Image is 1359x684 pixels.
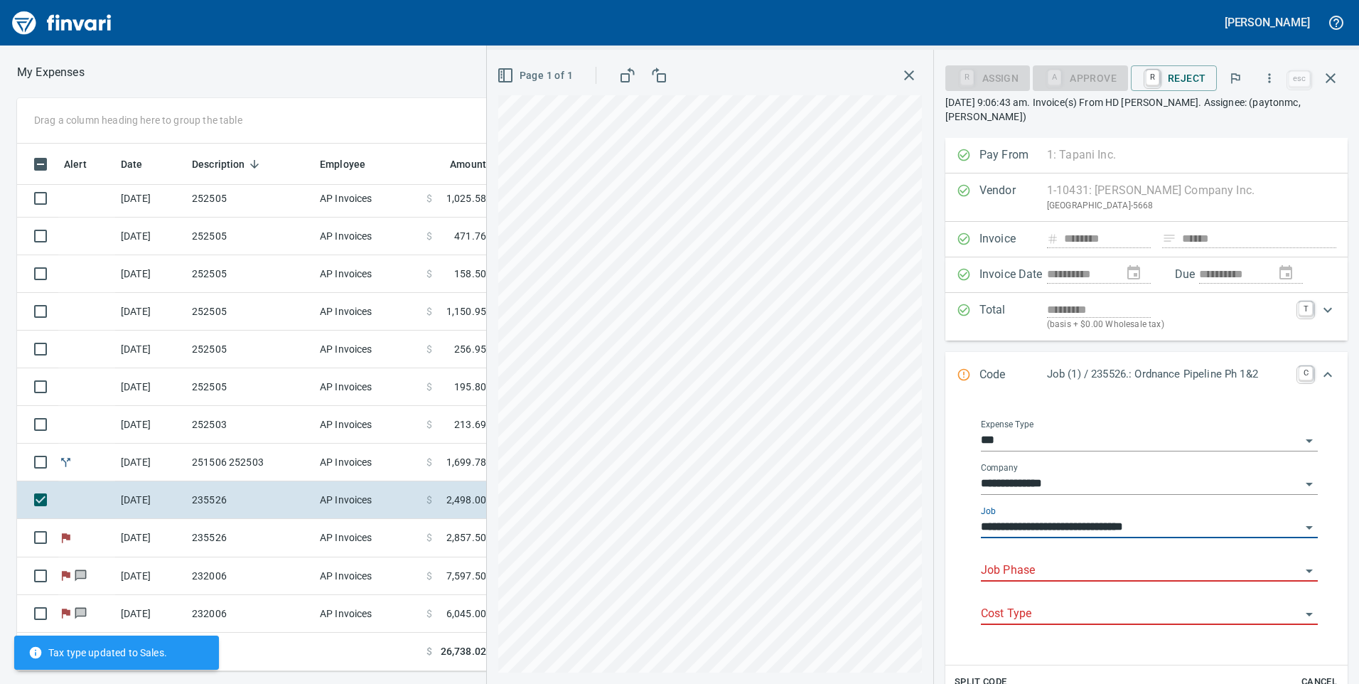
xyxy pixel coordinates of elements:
[115,406,186,444] td: [DATE]
[431,156,486,173] span: Amount
[426,606,432,621] span: $
[426,530,432,545] span: $
[115,368,186,406] td: [DATE]
[1299,366,1313,380] a: C
[1221,11,1314,33] button: [PERSON_NAME]
[446,493,486,507] span: 2,498.00
[454,229,486,243] span: 471.76
[454,267,486,281] span: 158.50
[314,481,421,519] td: AP Invoices
[73,608,88,617] span: Has messages
[64,156,105,173] span: Alert
[945,95,1348,124] p: [DATE] 9:06:43 am. Invoice(s) From HD [PERSON_NAME]. Assignee: (paytonmc, [PERSON_NAME])
[58,570,73,579] span: Flagged
[192,156,264,173] span: Description
[1033,71,1128,83] div: Job Phase required
[115,293,186,331] td: [DATE]
[979,301,1047,332] p: Total
[9,6,115,40] img: Finvari
[58,457,73,466] span: Split transaction
[426,342,432,356] span: $
[314,255,421,293] td: AP Invoices
[1299,431,1319,451] button: Open
[426,267,432,281] span: $
[981,464,1018,472] label: Company
[186,255,314,293] td: 252505
[446,304,486,319] span: 1,150.95
[945,293,1348,341] div: Expand
[314,519,421,557] td: AP Invoices
[115,218,186,255] td: [DATE]
[115,595,186,633] td: [DATE]
[186,218,314,255] td: 252505
[115,180,186,218] td: [DATE]
[426,455,432,469] span: $
[441,644,486,659] span: 26,738.02
[121,156,143,173] span: Date
[186,406,314,444] td: 252503
[426,493,432,507] span: $
[64,156,87,173] span: Alert
[121,156,161,173] span: Date
[1254,63,1285,94] button: More
[446,455,486,469] span: 1,699.78
[314,406,421,444] td: AP Invoices
[1289,71,1310,87] a: esc
[192,156,245,173] span: Description
[320,156,384,173] span: Employee
[186,557,314,595] td: 232006
[426,304,432,319] span: $
[1299,474,1319,494] button: Open
[186,331,314,368] td: 252505
[186,595,314,633] td: 232006
[426,569,432,583] span: $
[58,608,73,617] span: Flagged
[115,557,186,595] td: [DATE]
[186,293,314,331] td: 252505
[1131,65,1217,91] button: RReject
[314,331,421,368] td: AP Invoices
[115,255,186,293] td: [DATE]
[426,380,432,394] span: $
[115,481,186,519] td: [DATE]
[320,156,365,173] span: Employee
[314,557,421,595] td: AP Invoices
[945,352,1348,399] div: Expand
[981,420,1033,429] label: Expense Type
[1299,301,1313,316] a: T
[981,507,996,515] label: Job
[314,218,421,255] td: AP Invoices
[426,417,432,432] span: $
[454,417,486,432] span: 213.69
[1220,63,1251,94] button: Flag
[1225,15,1310,30] h5: [PERSON_NAME]
[115,444,186,481] td: [DATE]
[426,191,432,205] span: $
[446,569,486,583] span: 7,597.50
[314,293,421,331] td: AP Invoices
[450,156,486,173] span: Amount
[314,444,421,481] td: AP Invoices
[73,570,88,579] span: Has messages
[979,366,1047,385] p: Code
[500,67,573,85] span: Page 1 of 1
[314,595,421,633] td: AP Invoices
[454,342,486,356] span: 256.95
[1299,604,1319,624] button: Open
[494,63,579,89] button: Page 1 of 1
[446,530,486,545] span: 2,857.50
[1142,66,1205,90] span: Reject
[186,444,314,481] td: 251506 252503
[446,606,486,621] span: 6,045.00
[1285,61,1348,95] span: Close invoice
[186,180,314,218] td: 252505
[34,113,242,127] p: Drag a column heading here to group the table
[314,180,421,218] td: AP Invoices
[314,368,421,406] td: AP Invoices
[1299,561,1319,581] button: Open
[17,64,85,81] nav: breadcrumb
[945,71,1030,83] div: Assign
[186,481,314,519] td: 235526
[115,331,186,368] td: [DATE]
